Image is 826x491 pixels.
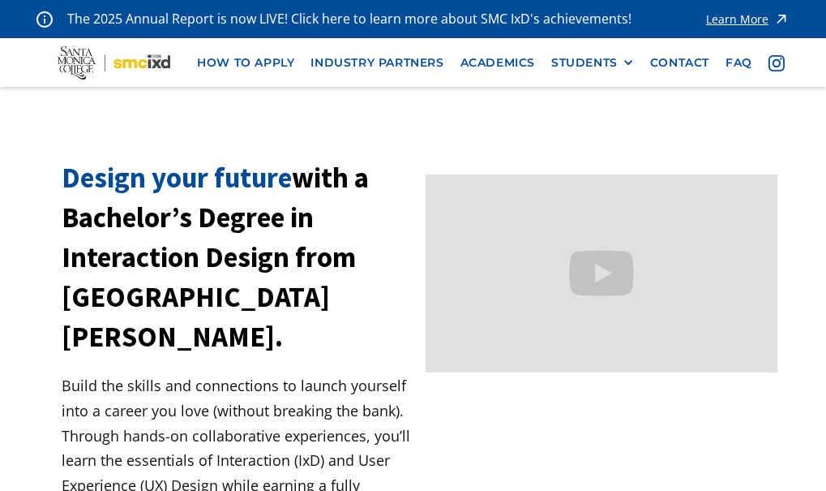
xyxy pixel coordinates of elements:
div: STUDENTS [551,56,618,70]
img: icon - information - alert [36,11,53,28]
a: faq [717,48,760,78]
img: icon - arrow - alert [773,8,790,30]
a: Academics [452,48,543,78]
a: industry partners [302,48,452,78]
h1: with a Bachelor’s Degree in Interaction Design from [GEOGRAPHIC_DATA][PERSON_NAME]. [62,158,413,357]
a: contact [642,48,717,78]
a: how to apply [189,48,302,78]
iframe: Design your future with a Bachelor's Degree in Interaction Design from Santa Monica College [426,174,777,372]
p: The 2025 Annual Report is now LIVE! Click here to learn more about SMC IxD's achievements! [67,8,633,30]
img: icon - instagram [768,55,785,71]
span: Design your future [62,160,292,196]
a: Learn More [706,8,790,30]
img: Santa Monica College - SMC IxD logo [58,46,170,80]
div: Learn More [706,14,768,25]
div: STUDENTS [551,56,634,70]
